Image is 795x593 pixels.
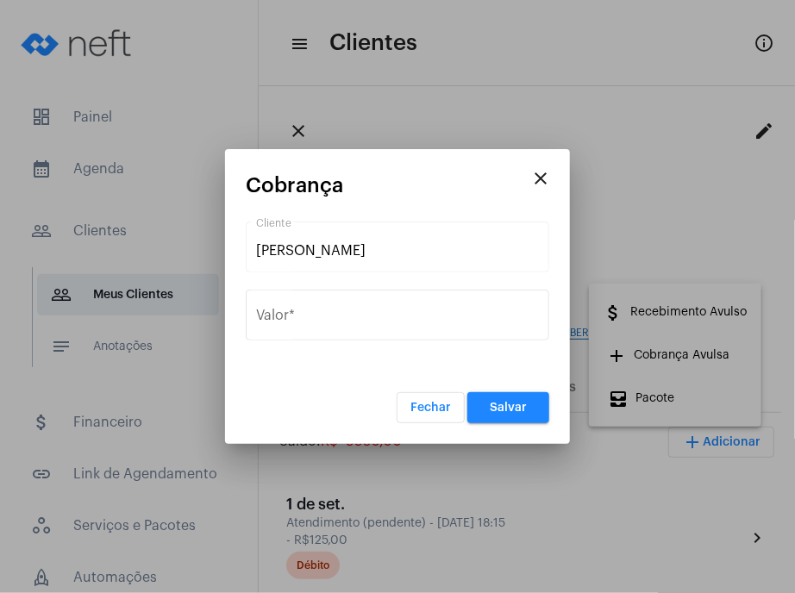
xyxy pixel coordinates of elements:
[397,392,465,423] button: Fechar
[256,311,539,327] input: Valor
[410,402,451,414] span: Fechar
[530,168,551,189] mat-icon: close
[256,243,539,259] input: Pesquisar cliente
[246,174,343,197] span: Cobrança
[490,402,527,414] span: Salvar
[467,392,549,423] button: Salvar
